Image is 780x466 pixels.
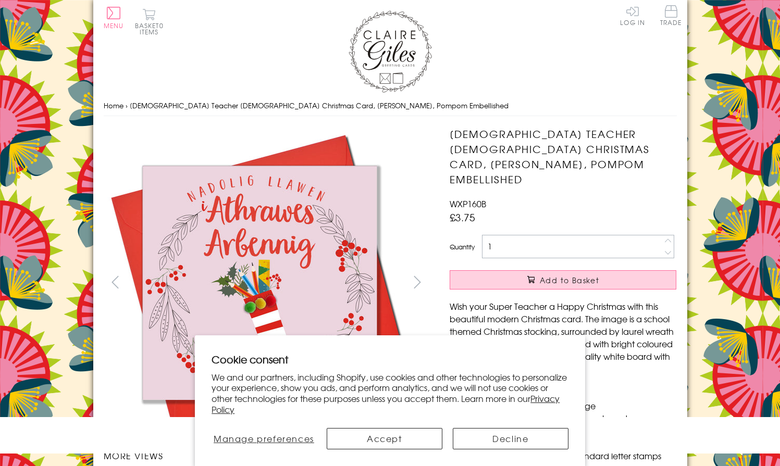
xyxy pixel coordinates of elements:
[450,197,486,210] span: WXP160B
[450,270,676,289] button: Add to Basket
[104,449,429,462] h3: More views
[450,210,475,224] span: £3.75
[212,428,316,449] button: Manage preferences
[660,5,682,28] a: Trade
[620,5,645,26] a: Log In
[104,21,124,30] span: Menu
[126,100,128,110] span: ›
[327,428,442,449] button: Accept
[104,7,124,29] button: Menu
[130,100,509,110] span: [DEMOGRAPHIC_DATA] Teacher [DEMOGRAPHIC_DATA] Christmas Card, [PERSON_NAME], Pompom Embellished
[450,300,676,375] p: Wish your Super Teacher a Happy Christmas with this beautiful modern Christmas card. The image is...
[104,95,677,117] nav: breadcrumbs
[660,5,682,26] span: Trade
[429,127,741,376] img: Welsh Teacher Female Christmas Card, Nadolig Llawen Athrawes, Pompom Embellished
[103,127,416,439] img: Welsh Teacher Female Christmas Card, Nadolig Llawen Athrawes, Pompom Embellished
[212,392,560,415] a: Privacy Policy
[212,372,568,415] p: We and our partners, including Shopify, use cookies and other technologies to personalize your ex...
[450,127,676,186] h1: [DEMOGRAPHIC_DATA] Teacher [DEMOGRAPHIC_DATA] Christmas Card, [PERSON_NAME], Pompom Embellished
[140,21,164,36] span: 0 items
[135,8,164,35] button: Basket0 items
[540,275,599,285] span: Add to Basket
[104,270,127,294] button: prev
[450,242,475,251] label: Quantity
[212,352,568,367] h2: Cookie consent
[104,100,123,110] a: Home
[214,432,314,445] span: Manage preferences
[453,428,568,449] button: Decline
[405,270,429,294] button: next
[349,10,432,93] img: Claire Giles Greetings Cards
